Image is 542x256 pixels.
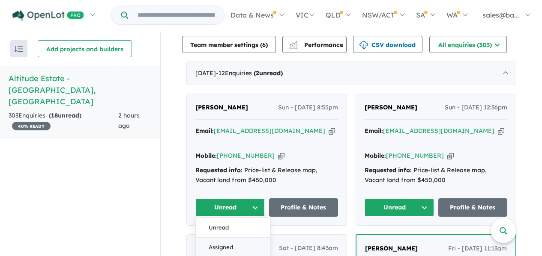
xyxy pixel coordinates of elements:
[429,36,507,53] button: All enquiries (303)
[195,127,214,135] strong: Email:
[130,6,222,24] input: Try estate name, suburb, builder or developer
[365,166,412,174] strong: Requested info:
[383,127,494,135] a: [EMAIL_ADDRESS][DOMAIN_NAME]
[214,127,325,135] a: [EMAIL_ADDRESS][DOMAIN_NAME]
[289,44,298,49] img: bar-chart.svg
[262,41,266,49] span: 6
[195,166,243,174] strong: Requested info:
[12,10,84,21] img: Openlot PRO Logo White
[15,46,23,52] img: sort.svg
[216,69,283,77] span: - 12 Enquir ies
[365,152,386,159] strong: Mobile:
[12,122,51,130] span: 40 % READY
[182,36,276,53] button: Team member settings (6)
[359,41,368,50] img: download icon
[448,244,507,254] span: Fri - [DATE] 11:13am
[365,198,434,217] button: Unread
[269,198,338,217] a: Profile & Notes
[365,103,417,111] span: [PERSON_NAME]
[482,11,519,19] span: sales@ba...
[38,40,132,57] button: Add projects and builders
[498,127,504,135] button: Copy
[365,244,418,254] a: [PERSON_NAME]
[49,112,81,119] strong: ( unread)
[9,111,118,131] div: 303 Enquir ies
[329,127,335,135] button: Copy
[195,103,248,111] span: [PERSON_NAME]
[9,73,152,107] h5: Altitude Estate - [GEOGRAPHIC_DATA] , [GEOGRAPHIC_DATA]
[254,69,283,77] strong: ( unread)
[365,244,418,252] span: [PERSON_NAME]
[386,152,444,159] a: [PHONE_NUMBER]
[278,151,284,160] button: Copy
[118,112,140,129] span: 2 hours ago
[445,103,507,113] span: Sun - [DATE] 12:36pm
[195,165,338,186] div: Price-list & Release map, Vacant land from $450,000
[195,103,248,113] a: [PERSON_NAME]
[278,103,338,113] span: Sun - [DATE] 8:55pm
[51,112,58,119] span: 18
[365,127,383,135] strong: Email:
[195,198,265,217] button: Unread
[196,218,270,238] button: Unread
[290,41,297,46] img: line-chart.svg
[186,62,516,85] div: [DATE]
[279,243,338,253] span: Sat - [DATE] 8:43am
[290,41,343,49] span: Performance
[365,103,417,113] a: [PERSON_NAME]
[282,36,347,53] button: Performance
[195,152,217,159] strong: Mobile:
[365,165,507,186] div: Price-list & Release map, Vacant land from $450,000
[353,36,422,53] button: CSV download
[256,69,259,77] span: 2
[438,198,508,217] a: Profile & Notes
[217,152,275,159] a: [PHONE_NUMBER]
[447,151,454,160] button: Copy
